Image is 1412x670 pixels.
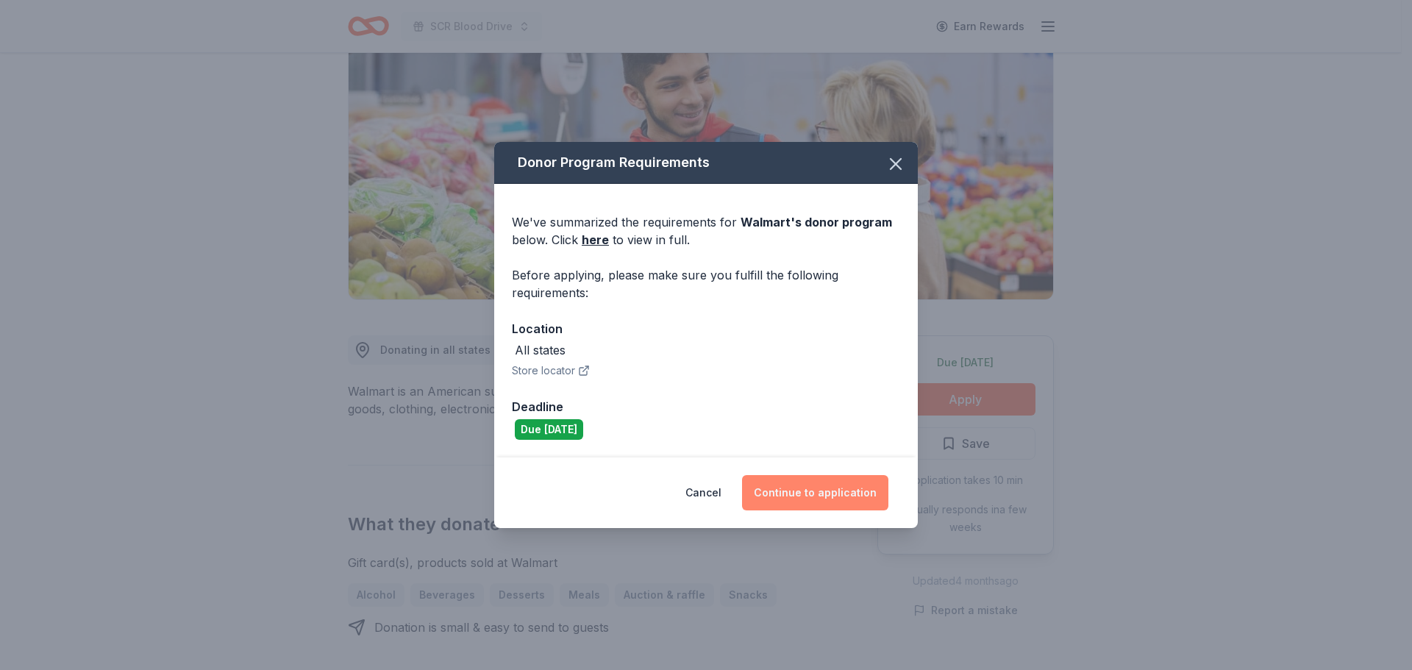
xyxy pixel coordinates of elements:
a: here [582,231,609,249]
button: Continue to application [742,475,888,510]
button: Cancel [685,475,721,510]
div: We've summarized the requirements for below. Click to view in full. [512,213,900,249]
div: Location [512,319,900,338]
div: All states [515,341,566,359]
div: Before applying, please make sure you fulfill the following requirements: [512,266,900,302]
span: Walmart 's donor program [741,215,892,229]
div: Due [DATE] [515,419,583,440]
div: Deadline [512,397,900,416]
button: Store locator [512,362,590,379]
div: Donor Program Requirements [494,142,918,184]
